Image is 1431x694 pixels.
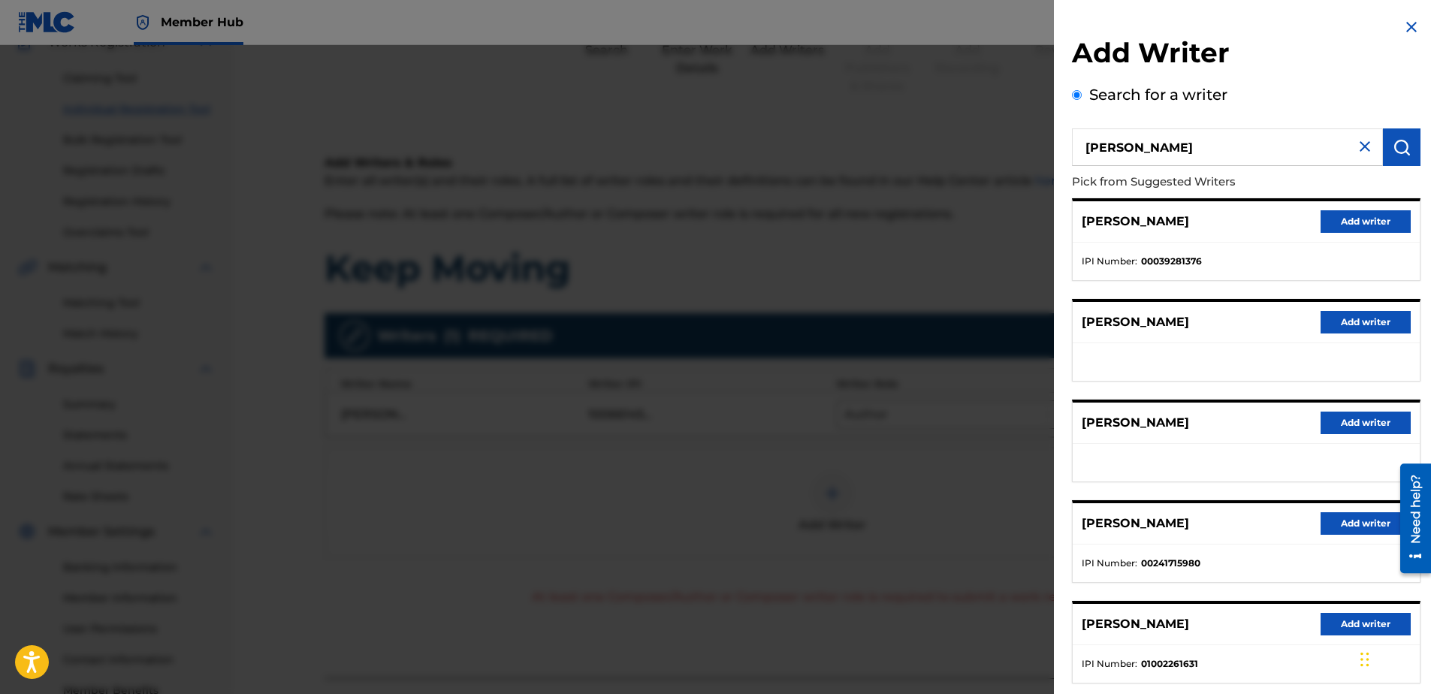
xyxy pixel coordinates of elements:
[1072,166,1335,198] p: Pick from Suggested Writers
[1321,311,1411,333] button: Add writer
[1082,615,1189,633] p: [PERSON_NAME]
[1356,137,1374,155] img: close
[1082,213,1189,231] p: [PERSON_NAME]
[1082,514,1189,533] p: [PERSON_NAME]
[1321,210,1411,233] button: Add writer
[161,14,243,31] span: Member Hub
[1393,138,1411,156] img: Search Works
[1082,414,1189,432] p: [PERSON_NAME]
[1321,512,1411,535] button: Add writer
[1141,255,1202,268] strong: 00039281376
[1389,458,1431,579] iframe: Resource Center
[1072,128,1383,166] input: Search writer's name or IPI Number
[1082,557,1137,570] span: IPI Number :
[1141,557,1200,570] strong: 00241715980
[1082,657,1137,671] span: IPI Number :
[1082,255,1137,268] span: IPI Number :
[1321,613,1411,635] button: Add writer
[1141,657,1198,671] strong: 01002261631
[1072,36,1420,74] h2: Add Writer
[1082,313,1189,331] p: [PERSON_NAME]
[18,11,76,33] img: MLC Logo
[1089,86,1227,104] label: Search for a writer
[1360,637,1369,682] div: Drag
[1321,412,1411,434] button: Add writer
[134,14,152,32] img: Top Rightsholder
[1356,622,1431,694] iframe: Chat Widget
